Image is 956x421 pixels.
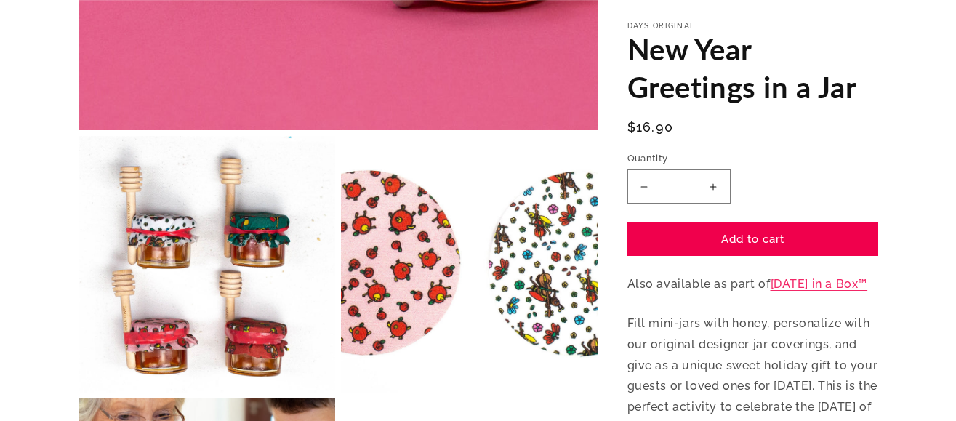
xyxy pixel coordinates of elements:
a: [DATE] in a Box™ [771,278,868,292]
p: Days Original [627,22,878,31]
span: $16.90 [627,117,674,137]
button: Add to cart [627,222,878,257]
label: Quantity [627,151,878,166]
h1: New Year Greetings in a Jar [627,31,878,106]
